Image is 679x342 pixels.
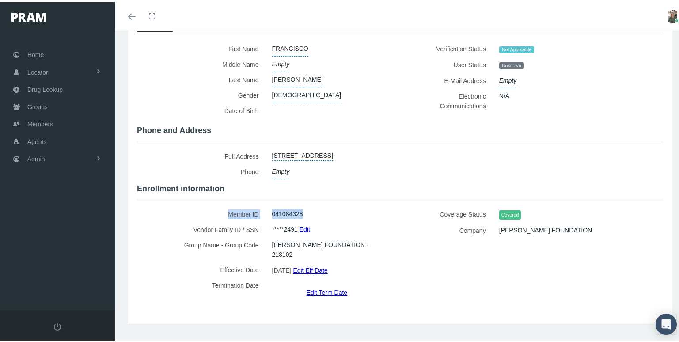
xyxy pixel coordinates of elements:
label: Date of Birth [137,101,266,119]
span: [DEMOGRAPHIC_DATA] [272,86,341,101]
label: First Name [137,39,266,55]
label: Company [407,221,493,236]
img: S_Profile_Picture_15372.jpg [666,8,679,21]
a: Edit Eff Date [293,262,327,275]
span: 041084328 [272,205,303,220]
label: Phone [137,162,266,178]
label: User Status [407,55,493,71]
span: [DATE] [272,262,292,275]
span: [PERSON_NAME] FOUNDATION - 218102 [272,236,387,260]
span: Admin [27,149,45,166]
label: Vendor Family ID / SSN [137,220,266,236]
label: Member ID [137,205,266,220]
label: Electronic Communications [407,87,493,112]
span: Not Applicable [499,45,535,52]
span: FRANCISCO [272,39,308,55]
span: Members [27,114,53,131]
label: Effective Date [137,260,266,276]
h4: Enrollment information [137,182,664,192]
label: Gender [137,86,266,101]
div: Open Intercom Messenger [656,312,677,333]
span: [PERSON_NAME] [272,70,323,86]
span: Home [27,45,44,61]
label: Middle Name [137,55,266,70]
label: Coverage Status [407,205,493,221]
span: Locator [27,62,48,79]
span: Unknown [499,61,524,68]
a: [STREET_ADDRESS] [272,147,333,159]
span: Covered [499,209,521,218]
span: Empty [499,71,517,87]
label: Termination Date [137,276,266,296]
label: Verification Status [407,39,493,55]
img: PRAM_20_x_78.png [11,11,46,20]
span: Empty [272,55,290,70]
label: E-Mail Address [407,71,493,87]
span: Groups [27,97,48,114]
label: Group Name - Group Code [137,236,266,260]
label: Full Address [137,147,266,162]
span: Empty [272,162,290,178]
label: Last Name [137,70,266,86]
span: Drug Lookup [27,80,63,96]
span: [PERSON_NAME] FOUNDATION [499,221,592,236]
span: Agents [27,132,47,148]
h4: Phone and Address [137,124,664,134]
span: N/A [499,87,509,102]
a: Edit Term Date [307,284,347,297]
a: Edit [300,221,310,234]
